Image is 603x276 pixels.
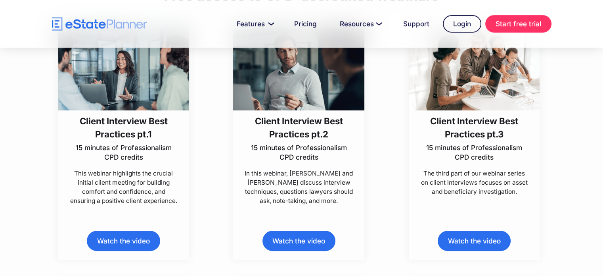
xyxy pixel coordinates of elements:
a: Watch the video [262,231,335,251]
a: home [52,17,147,31]
p: In this webinar, [PERSON_NAME] and [PERSON_NAME] discuss interview techniques, questions lawyers ... [244,169,354,206]
a: Resources [330,16,390,32]
a: Client Interview Best Practices pt.215 minutes of Professionalism CPD creditsIn this webinar, [PE... [233,28,364,206]
p: 15 minutes of Professionalism CPD credits [419,143,529,162]
p: 15 minutes of Professionalism CPD credits [244,143,354,162]
a: Client Interview Best Practices pt.315 minutes of Professionalism CPD creditsThe third part of ou... [409,28,540,196]
h3: Client Interview Best Practices pt.2 [244,114,354,141]
a: Start free trial [485,15,551,33]
p: 15 minutes of Professionalism CPD credits [69,143,178,162]
p: This webinar highlights the crucial initial client meeting for building comfort and confidence, a... [69,169,178,206]
h3: Client Interview Best Practices pt.3 [419,114,529,141]
a: Watch the video [87,231,160,251]
a: Support [394,16,439,32]
a: Login [443,15,481,33]
a: Features [227,16,281,32]
h3: Client Interview Best Practices pt.1 [69,114,178,141]
a: Watch the video [438,231,511,251]
a: Pricing [285,16,326,32]
p: The third part of our webinar series on client interviews focuses on asset and beneficiary invest... [419,169,529,196]
a: Client Interview Best Practices pt.115 minutes of Professionalism CPD creditsThis webinar highlig... [58,28,189,206]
